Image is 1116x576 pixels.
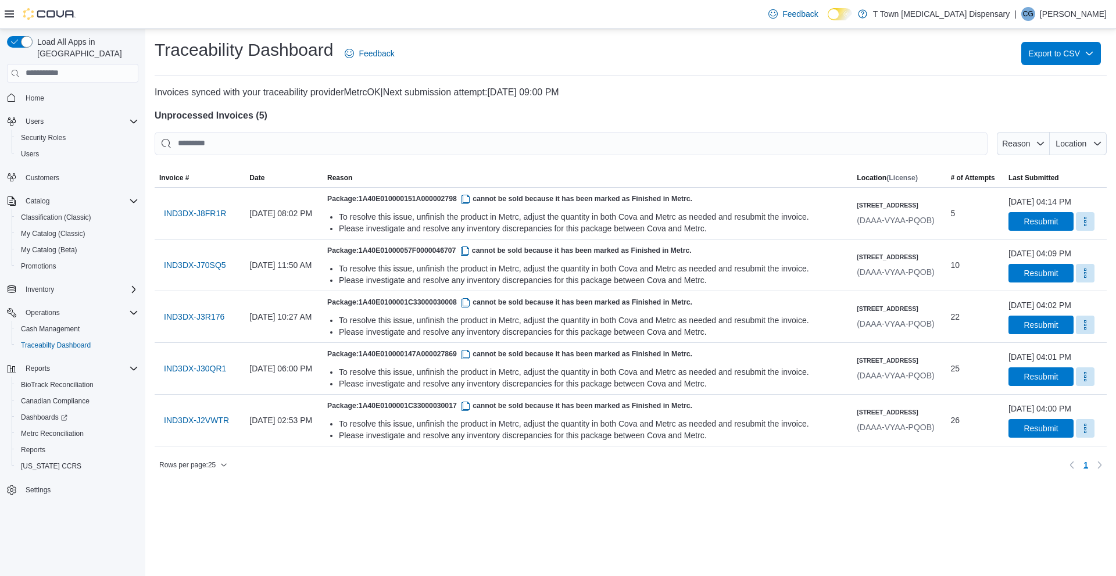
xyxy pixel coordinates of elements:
button: Next page [1093,458,1107,472]
button: Users [21,115,48,128]
span: (DAAA-VYAA-PQOB) [857,216,935,225]
span: IND3DX-J3R176 [164,311,224,323]
div: [DATE] 04:01 PM [1008,351,1071,363]
span: 1A40E010000151A000002798 [359,195,473,203]
span: Promotions [16,259,138,273]
button: Previous page [1065,458,1079,472]
span: Resubmit [1024,216,1058,227]
button: Resubmit [1008,316,1074,334]
span: 25 [951,362,960,375]
button: [US_STATE] CCRS [12,458,143,474]
span: Operations [21,306,138,320]
div: [DATE] 10:27 AM [245,305,323,328]
span: Next submission attempt: [383,87,488,97]
button: Operations [21,306,65,320]
span: Users [21,115,138,128]
span: Operations [26,308,60,317]
button: IND3DX-J8FR1R [159,202,231,225]
p: | [1014,7,1017,21]
div: To resolve this issue, unfinish the product in Metrc, adjust the quantity in both Cova and Metrc ... [339,314,847,326]
button: Promotions [12,258,143,274]
button: Reports [2,360,143,377]
nav: Pagination for table: [1065,456,1107,474]
span: Users [16,147,138,161]
span: # of Attempts [951,173,995,183]
button: Reports [21,362,55,375]
button: IND3DX-J30QR1 [159,357,231,380]
span: IND3DX-J30QR1 [164,363,226,374]
button: Users [12,146,143,162]
span: Canadian Compliance [16,394,138,408]
button: Reason [997,132,1050,155]
div: [DATE] 04:14 PM [1008,196,1071,207]
button: Resubmit [1008,367,1074,386]
button: IND3DX-J2VWTR [159,409,234,432]
span: Customers [26,173,59,183]
span: Invoice # [159,173,189,183]
h4: Unprocessed Invoices ( 5 ) [155,109,1107,123]
a: BioTrack Reconciliation [16,378,98,392]
span: Resubmit [1024,319,1058,331]
img: Cova [23,8,76,20]
div: [DATE] 06:00 PM [245,357,323,380]
button: Canadian Compliance [12,393,143,409]
h6: [STREET_ADDRESS] [857,407,935,417]
button: Catalog [2,193,143,209]
div: Please investigate and resolve any inventory discrepancies for this package between Cova and Metrc. [339,223,847,234]
button: Catalog [21,194,54,208]
a: [US_STATE] CCRS [16,459,86,473]
span: 10 [951,258,960,272]
a: Security Roles [16,131,70,145]
a: Canadian Compliance [16,394,94,408]
a: Feedback [764,2,822,26]
a: Feedback [340,42,399,65]
span: (License) [886,174,918,182]
span: Rows per page : 25 [159,460,216,470]
span: Resubmit [1024,371,1058,382]
h5: Package: cannot be sold because it has been marked as Finished in Metrc. [327,348,847,362]
a: Cash Management [16,322,84,336]
button: Page 1 of 1 [1079,456,1093,474]
button: Cash Management [12,321,143,337]
button: Users [2,113,143,130]
button: More [1076,212,1094,231]
span: Location (License) [857,173,918,183]
span: BioTrack Reconciliation [21,380,94,389]
p: [PERSON_NAME] [1040,7,1107,21]
button: Traceabilty Dashboard [12,337,143,353]
h6: [STREET_ADDRESS] [857,252,935,262]
span: Security Roles [21,133,66,142]
span: Classification (Classic) [16,210,138,224]
button: Resubmit [1008,212,1074,231]
span: Catalog [26,196,49,206]
span: Inventory [21,282,138,296]
a: My Catalog (Classic) [16,227,90,241]
span: Load All Apps in [GEOGRAPHIC_DATA] [33,36,138,59]
button: Operations [2,305,143,321]
div: [DATE] 04:09 PM [1008,248,1071,259]
button: BioTrack Reconciliation [12,377,143,393]
div: Capri Gibbs [1021,7,1035,21]
span: IND3DX-J70SQ5 [164,259,226,271]
span: My Catalog (Classic) [21,229,85,238]
span: (DAAA-VYAA-PQOB) [857,371,935,380]
a: Classification (Classic) [16,210,96,224]
span: Users [26,117,44,126]
span: (DAAA-VYAA-PQOB) [857,319,935,328]
div: [DATE] 11:50 AM [245,253,323,277]
span: 1A40E0100001C33000030008 [359,298,473,306]
button: Customers [2,169,143,186]
span: 5 [951,206,956,220]
a: Customers [21,171,64,185]
span: Security Roles [16,131,138,145]
h5: Package: cannot be sold because it has been marked as Finished in Metrc. [327,192,847,206]
span: Dashboards [21,413,67,422]
div: To resolve this issue, unfinish the product in Metrc, adjust the quantity in both Cova and Metrc ... [339,263,847,274]
button: Inventory [2,281,143,298]
span: Dashboards [16,410,138,424]
a: Home [21,91,49,105]
h5: Location [857,173,918,183]
span: Feedback [782,8,818,20]
span: Home [21,91,138,105]
a: Reports [16,443,50,457]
